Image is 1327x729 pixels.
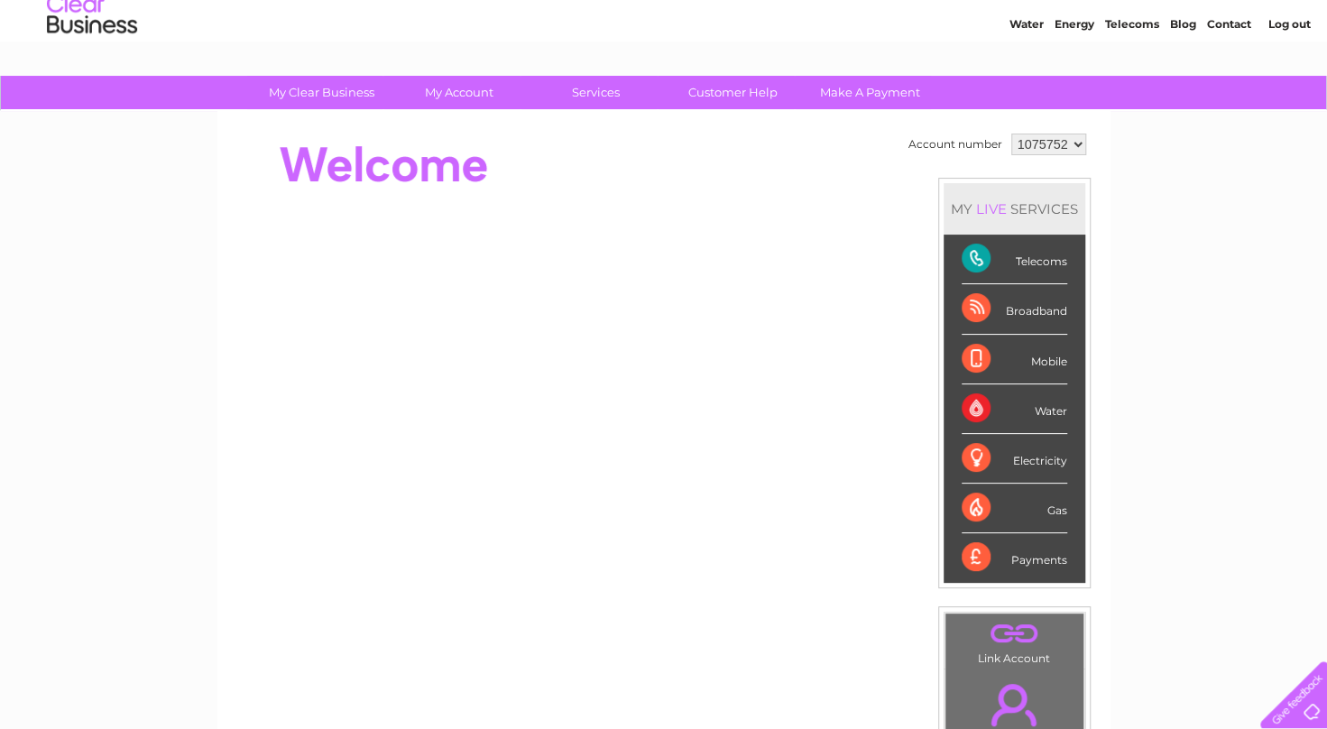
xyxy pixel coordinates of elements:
[962,533,1067,582] div: Payments
[972,200,1010,217] div: LIVE
[796,76,945,109] a: Make A Payment
[904,129,1007,160] td: Account number
[238,10,1091,88] div: Clear Business is a trading name of Verastar Limited (registered in [GEOGRAPHIC_DATA] No. 3667643...
[1207,77,1251,90] a: Contact
[950,618,1079,650] a: .
[962,384,1067,434] div: Water
[1009,77,1044,90] a: Water
[962,284,1067,334] div: Broadband
[944,183,1085,235] div: MY SERVICES
[247,76,396,109] a: My Clear Business
[987,9,1111,32] a: 0333 014 3131
[521,76,670,109] a: Services
[1267,77,1310,90] a: Log out
[1170,77,1196,90] a: Blog
[962,235,1067,284] div: Telecoms
[659,76,807,109] a: Customer Help
[1105,77,1159,90] a: Telecoms
[46,47,138,102] img: logo.png
[945,613,1084,669] td: Link Account
[384,76,533,109] a: My Account
[1055,77,1094,90] a: Energy
[962,434,1067,484] div: Electricity
[962,335,1067,384] div: Mobile
[962,484,1067,533] div: Gas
